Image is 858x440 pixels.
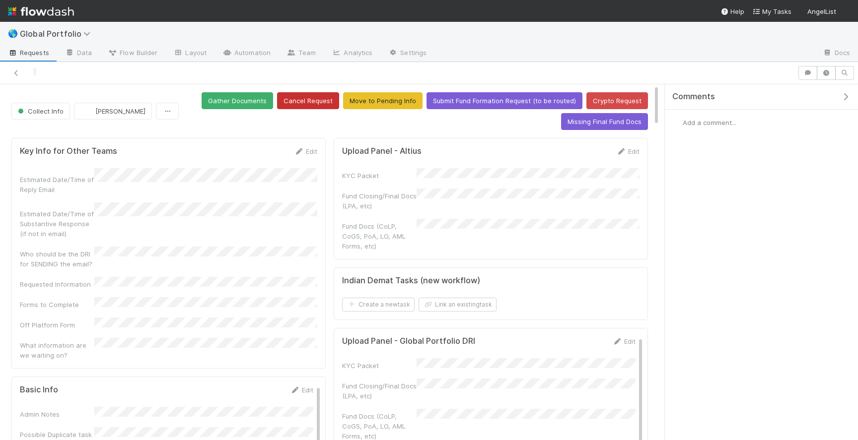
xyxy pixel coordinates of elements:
div: Who should be the DRI for SENDING the email? [20,249,94,269]
div: Fund Docs (CoLP, CoGS, PoA, LO, AML Forms, etc) [342,221,417,251]
button: Create a newtask [342,298,415,312]
div: Forms to Complete [20,300,94,310]
button: Gather Documents [202,92,273,109]
a: Analytics [324,46,380,62]
a: Layout [165,46,214,62]
a: Automation [214,46,279,62]
a: Docs [815,46,858,62]
span: [PERSON_NAME] [95,107,145,115]
a: Flow Builder [100,46,165,62]
div: Estimated Date/Time of Reply Email [20,175,94,194]
span: AngelList [807,7,836,15]
h5: Upload Panel - Global Portfolio DRI [342,336,475,346]
span: Requests [8,48,49,58]
img: avatar_e0ab5a02-4425-4644-8eca-231d5bcccdf4.png [673,118,683,127]
a: Settings [380,46,434,62]
span: Add a comment... [683,119,736,126]
button: Crypto Request [586,92,648,109]
div: What information are we waiting on? [20,340,94,360]
a: My Tasks [752,6,791,16]
div: Possible Duplicate task [20,430,94,440]
button: Move to Pending Info [343,92,423,109]
div: Off Platform Form [20,320,94,330]
div: Fund Closing/Final Docs (LPA, etc) [342,381,417,401]
div: KYC Packet [342,171,417,181]
button: Cancel Request [277,92,339,109]
span: Flow Builder [108,48,157,58]
img: avatar_e0ab5a02-4425-4644-8eca-231d5bcccdf4.png [82,106,92,116]
a: Edit [612,337,636,345]
a: Edit [616,147,640,155]
h5: Key Info for Other Teams [20,146,117,156]
span: Comments [672,92,715,102]
a: Edit [294,147,317,155]
button: Submit Fund Formation Request (to be routed) [427,92,582,109]
div: Requested Information [20,279,94,289]
button: Collect Info [11,103,70,120]
img: avatar_e0ab5a02-4425-4644-8eca-231d5bcccdf4.png [840,7,850,17]
button: Missing Final Fund Docs [561,113,648,130]
button: Link an existingtask [419,298,497,312]
span: Global Portfolio [20,29,95,39]
span: My Tasks [752,7,791,15]
button: [PERSON_NAME] [74,103,152,120]
div: Help [720,6,744,16]
img: logo-inverted-e16ddd16eac7371096b0.svg [8,3,74,20]
h5: Basic Info [20,385,58,395]
span: Collect Info [16,107,64,115]
a: Edit [290,386,313,394]
div: Admin Notes [20,409,94,419]
span: 🌎 [8,29,18,38]
a: Data [57,46,100,62]
div: Estimated Date/Time of Substantive Response (if not in email) [20,209,94,239]
div: KYC Packet [342,361,417,371]
a: Team [279,46,324,62]
h5: Indian Demat Tasks (new workflow) [342,276,480,286]
h5: Upload Panel - Altius [342,146,422,156]
div: Fund Closing/Final Docs (LPA, etc) [342,191,417,211]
